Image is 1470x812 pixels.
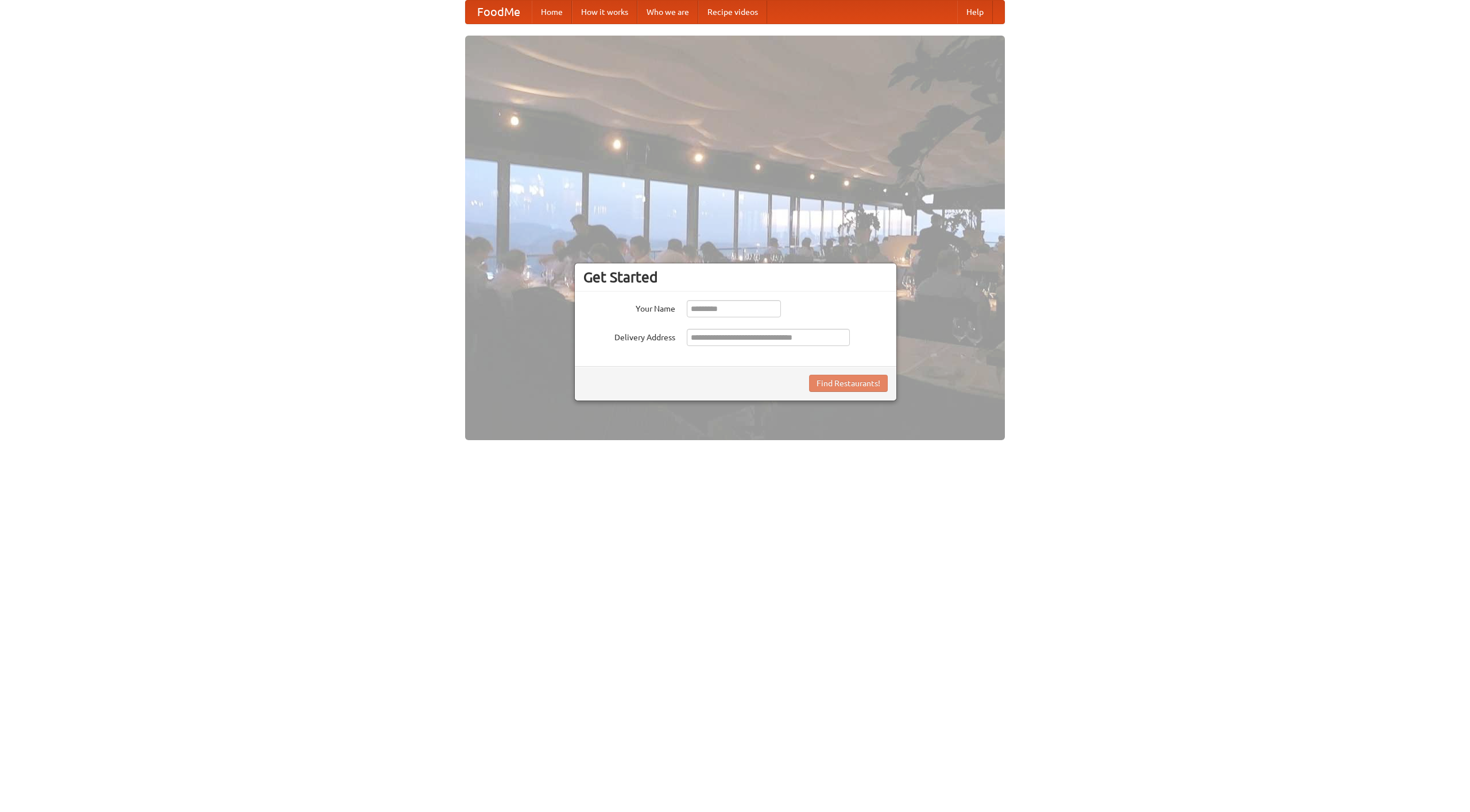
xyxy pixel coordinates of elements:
a: Help [957,1,993,24]
a: Who we are [637,1,698,24]
button: Find Restaurants! [809,375,888,392]
label: Your Name [583,300,675,314]
a: Home [532,1,572,24]
a: FoodMe [466,1,532,24]
h3: Get Started [583,269,888,286]
label: Delivery Address [583,329,675,343]
a: How it works [572,1,637,24]
a: Recipe videos [698,1,767,24]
